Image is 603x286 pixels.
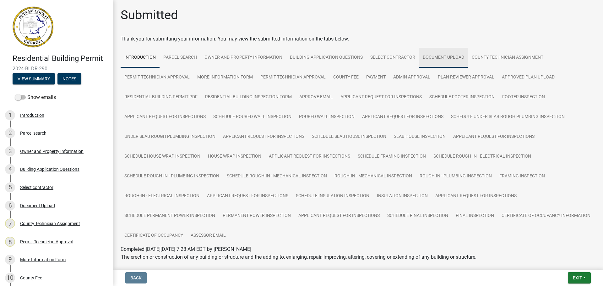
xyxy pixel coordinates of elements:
div: Thank you for submitting your information. You may view the submitted information on the tabs below. [121,35,595,43]
div: More Information Form [20,257,66,262]
a: Under Slab Rough Plumbing Inspection [121,127,219,147]
a: Admin Approval [389,67,434,88]
a: Applicant Request for Inspections [432,186,520,206]
div: 2 [5,128,15,138]
div: 6 [5,201,15,211]
a: Assessor Email [187,226,230,246]
a: Applicant Request for Inspections [219,127,308,147]
a: Owner and Property Information [201,48,286,68]
button: Exit [568,272,591,283]
div: Permit Technician Approval [20,240,73,244]
a: Payment [362,67,389,88]
a: Parcel search [160,48,201,68]
a: Schedule Under Slab Rough Plumbing Inspection [447,107,568,127]
a: Certificate of Occupancy [121,226,187,246]
a: Schedule Permanent Power Inspection [121,206,219,226]
a: County Fee [329,67,362,88]
img: Putnam County, Georgia [13,7,53,47]
a: Schedule Footer Inspection [426,87,498,107]
div: Parcel search [20,131,46,135]
span: Back [130,275,142,280]
div: County Technician Assignment [20,221,80,226]
a: Document Upload [419,48,468,68]
a: Schedule Slab House Inspection [308,127,390,147]
a: House Wrap Inspection [204,147,265,167]
div: Introduction [20,113,44,117]
button: View Summary [13,73,55,84]
a: Schedule Final Inspection [383,206,452,226]
button: Back [125,272,147,283]
a: Framing Inspection [496,166,549,186]
span: Exit [573,275,582,280]
a: Applicant Request for Inspections [449,127,538,147]
a: Permanent Power Inspection [219,206,295,226]
a: Applicant Request for Inspections [358,107,447,127]
label: Show emails [15,94,56,101]
a: More Information Form [193,67,257,88]
a: Introduction [121,48,160,68]
a: Insulation Inspection [373,186,432,206]
div: 7 [5,219,15,229]
a: Applicant Request for Inspections [121,107,209,127]
button: Notes [57,73,81,84]
div: 3 [5,146,15,156]
a: Permit Technician Approval [257,67,329,88]
a: Schedule Framing Inspection [354,147,430,167]
div: 4 [5,164,15,174]
wm-modal-confirm: Summary [13,77,55,82]
div: 10 [5,273,15,283]
a: Building Application Questions [286,48,367,68]
a: Schedule Rough-in - Electrical Inspection [430,147,535,167]
div: 8 [5,237,15,247]
a: Residential Building Permit PDF [121,87,201,107]
div: Building Application Questions [20,167,79,171]
a: County Technician Assignment [468,48,547,68]
td: The erection or construction of any building or structure and the adding to, enlarging, repair, i... [121,253,477,261]
a: Approve Email [296,87,337,107]
a: Certificate of Occupancy Information [498,206,594,226]
div: 5 [5,182,15,192]
a: Permit Technician Approval [121,67,193,88]
div: County Fee [20,276,42,280]
span: Completed [DATE][DATE] 7:23 AM EDT by [PERSON_NAME] [121,246,251,252]
h1: Submitted [121,8,178,23]
a: Schedule House Wrap Inspection [121,147,204,167]
wm-modal-confirm: Notes [57,77,81,82]
a: Poured Wall Inspection [295,107,358,127]
a: Applicant Request for Inspections [203,186,292,206]
div: Select contractor [20,185,53,190]
a: Rough-in - Electrical Inspection [121,186,203,206]
a: Schedule Poured Wall Inspection [209,107,295,127]
a: Schedule Rough-in - Plumbing Inspection [121,166,223,186]
a: Slab House Inspection [390,127,449,147]
div: 1 [5,110,15,120]
div: Document Upload [20,203,55,208]
span: 2024-BLDR-290 [13,66,100,72]
a: Rough-in - Mechanical Inspection [331,166,416,186]
a: Approved Plan Upload [498,67,558,88]
div: Owner and Property Information [20,149,84,154]
a: Schedule Insulation Inspection [292,186,373,206]
a: Final Inspection [452,206,498,226]
a: Select contractor [367,48,419,68]
a: Applicant Request for Inspections [295,206,383,226]
a: Residential Building Inspection Form [201,87,296,107]
a: Applicant Request for Inspections [337,87,426,107]
h4: Residential Building Permit [13,54,108,63]
a: Applicant Request for Inspections [265,147,354,167]
a: Rough-in - Plumbing Inspection [416,166,496,186]
a: Footer Inspection [498,87,549,107]
a: Schedule Rough-in - Mechanical Inspection [223,166,331,186]
a: Plan Reviewer Approval [434,67,498,88]
div: 9 [5,255,15,265]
